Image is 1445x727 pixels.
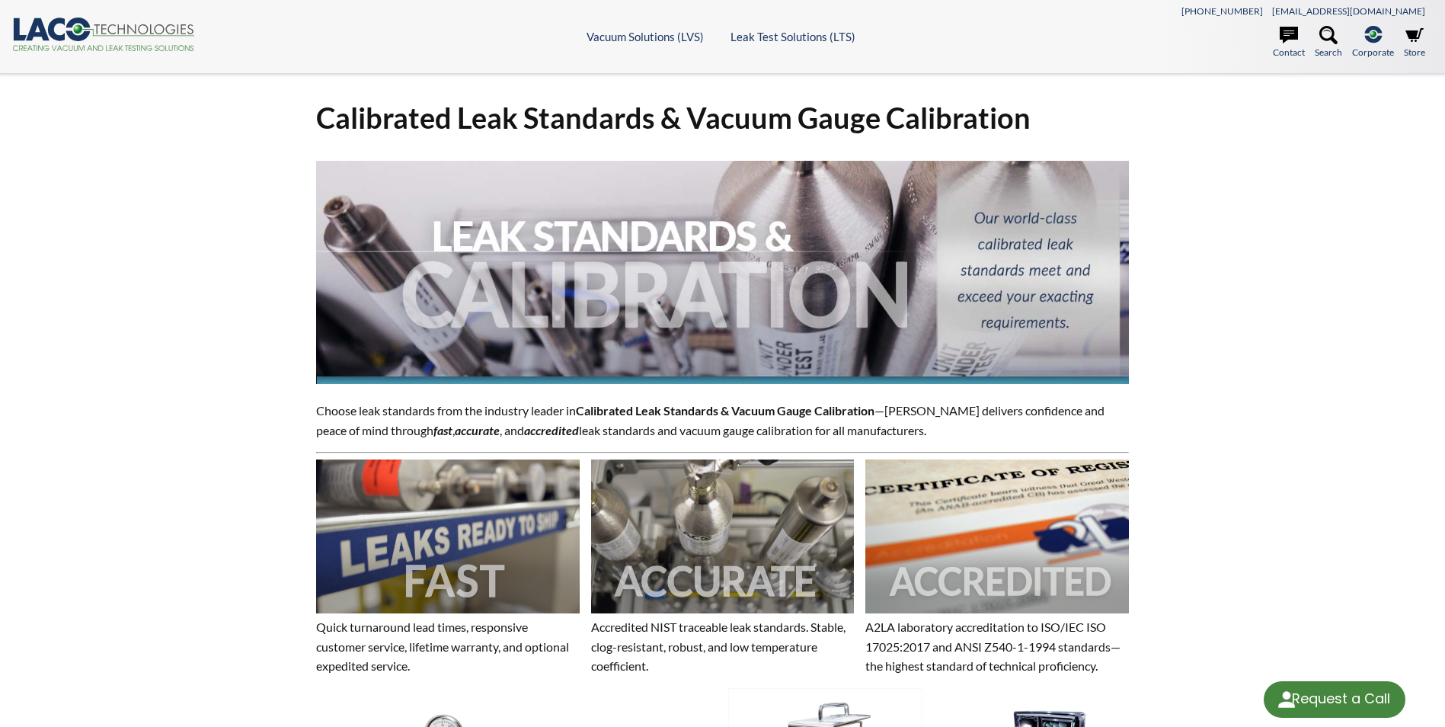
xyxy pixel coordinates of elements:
[865,617,1128,676] p: A2LA laboratory accreditation to ISO/IEC ISO 17025:2017 and ANSI Z540-1-1994 standards—the highes...
[591,460,854,613] img: Image showing the word ACCURATE overlaid on it
[316,617,579,676] p: Quick turnaround lead times, responsive customer service, lifetime warranty, and optional expedit...
[524,423,579,437] em: accredited
[1181,5,1263,17] a: [PHONE_NUMBER]
[316,161,1128,383] img: Leak Standards & Calibration header
[1315,26,1342,59] a: Search
[865,460,1128,613] img: Image showing the word ACCREDITED overlaid on it
[433,423,452,437] em: fast
[576,403,874,418] strong: Calibrated Leak Standards & Vacuum Gauge Calibration
[455,423,500,437] strong: accurate
[316,99,1128,136] h1: Calibrated Leak Standards & Vacuum Gauge Calibration
[730,30,855,43] a: Leak Test Solutions (LTS)
[1274,687,1299,712] img: round button
[587,30,704,43] a: Vacuum Solutions (LVS)
[1404,26,1425,59] a: Store
[1352,45,1394,59] span: Corporate
[1264,681,1405,718] div: Request a Call
[1292,681,1390,716] div: Request a Call
[1273,26,1305,59] a: Contact
[316,460,579,613] img: Image showing the word FAST overlaid on it
[316,401,1128,440] p: Choose leak standards from the industry leader in —[PERSON_NAME] delivers confidence and peace of...
[591,617,854,676] p: Accredited NIST traceable leak standards. Stable, clog-resistant, robust, and low temperature coe...
[1272,5,1425,17] a: [EMAIL_ADDRESS][DOMAIN_NAME]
